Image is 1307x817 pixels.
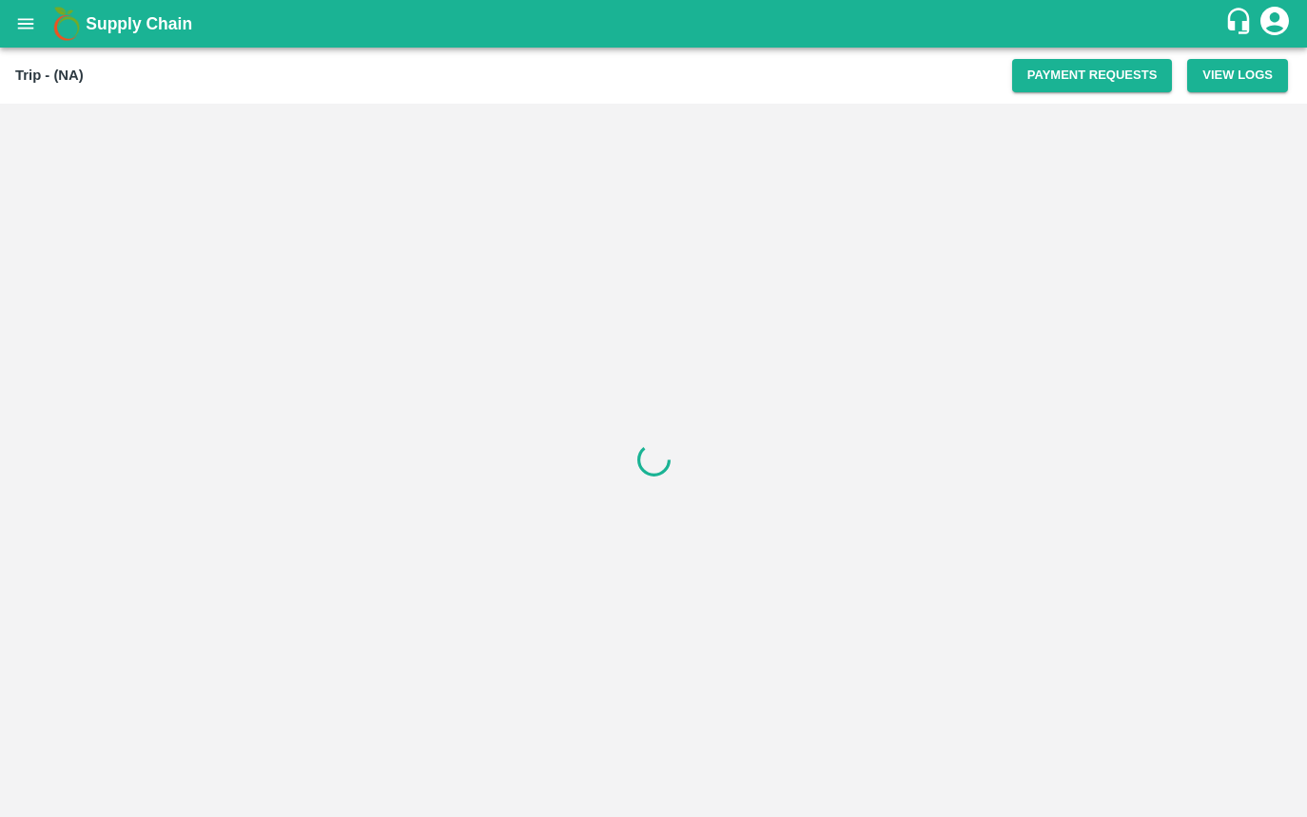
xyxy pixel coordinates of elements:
a: Supply Chain [86,10,1224,37]
button: Payment Requests [1012,59,1173,92]
button: View Logs [1187,59,1288,92]
div: customer-support [1224,7,1258,41]
b: Supply Chain [86,14,192,33]
img: logo [48,5,86,43]
button: open drawer [4,2,48,46]
b: Trip - (NA) [15,68,84,83]
div: account of current user [1258,4,1292,44]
